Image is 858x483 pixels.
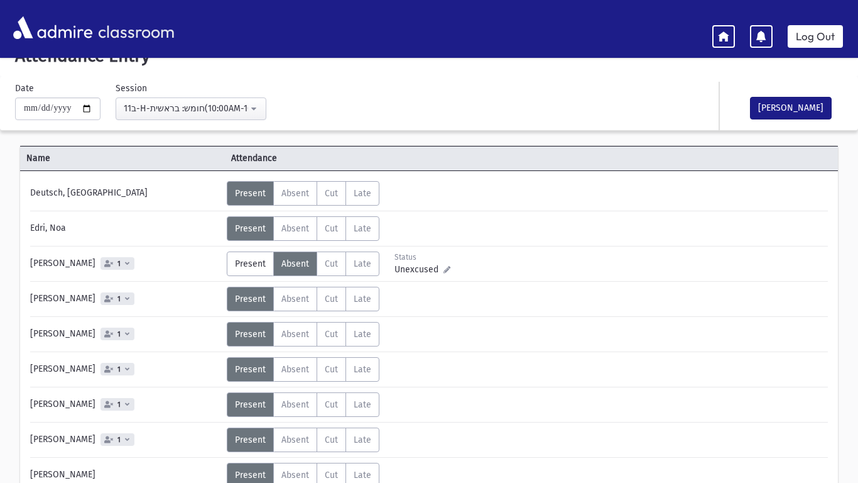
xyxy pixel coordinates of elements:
span: Attendance [225,152,430,165]
span: Late [354,329,371,340]
label: Session [116,82,147,95]
span: Name [20,152,225,165]
span: Present [235,294,266,304]
div: AttTypes [227,428,379,452]
span: 1 [115,365,123,374]
div: AttTypes [227,392,379,417]
span: Unexcused [394,263,443,276]
div: AttTypes [227,357,379,382]
span: Present [235,435,266,445]
span: Absent [281,258,309,269]
span: 1 [115,436,123,444]
span: Cut [325,435,338,445]
div: AttTypes [227,287,379,311]
label: Date [15,82,34,95]
span: 1 [115,330,123,338]
span: Present [235,188,266,199]
div: 11ב-H-חומש: בראשית(10:00AM-10:40AM) [124,102,248,115]
div: AttTypes [227,181,379,206]
div: [PERSON_NAME] [24,357,227,382]
span: Cut [325,364,338,375]
button: 11ב-H-חומש: בראשית(10:00AM-10:40AM) [116,97,266,120]
span: Absent [281,470,309,480]
span: Cut [325,329,338,340]
span: Absent [281,435,309,445]
span: Cut [325,294,338,304]
span: 1 [115,260,123,268]
div: Deutsch, [GEOGRAPHIC_DATA] [24,181,227,206]
span: Cut [325,223,338,234]
span: Absent [281,364,309,375]
div: [PERSON_NAME] [24,428,227,452]
span: 1 [115,295,123,303]
span: Present [235,223,266,234]
span: Cut [325,258,338,269]
span: classroom [95,11,175,45]
span: Absent [281,294,309,304]
span: Absent [281,399,309,410]
span: Present [235,364,266,375]
span: Cut [325,399,338,410]
button: [PERSON_NAME] [750,97,832,119]
div: AttTypes [227,216,379,241]
span: Present [235,329,266,340]
span: Present [235,258,266,269]
span: Late [354,399,371,410]
span: Late [354,294,371,304]
div: AttTypes [227,322,379,347]
div: [PERSON_NAME] [24,392,227,417]
div: [PERSON_NAME] [24,252,227,276]
span: Absent [281,223,309,234]
span: Late [354,364,371,375]
span: Absent [281,329,309,340]
span: Absent [281,188,309,199]
span: Cut [325,188,338,199]
a: Log Out [788,25,843,48]
div: Status [394,252,450,263]
span: Cut [325,470,338,480]
span: 1 [115,401,123,409]
div: AttTypes [227,252,379,276]
span: Late [354,223,371,234]
span: Present [235,470,266,480]
div: [PERSON_NAME] [24,287,227,311]
span: Late [354,188,371,199]
img: AdmirePro [10,13,95,42]
span: Late [354,258,371,269]
div: Edri, Noa [24,216,227,241]
span: Present [235,399,266,410]
div: [PERSON_NAME] [24,322,227,347]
